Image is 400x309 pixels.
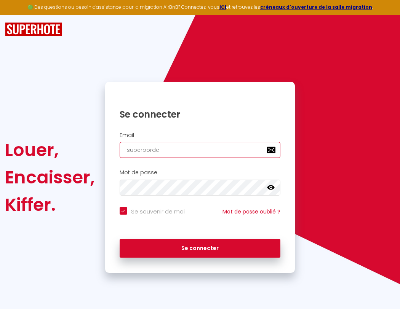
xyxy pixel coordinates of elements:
[120,169,281,176] h2: Mot de passe
[222,208,280,215] a: Mot de passe oublié ?
[5,136,95,164] div: Louer,
[6,3,29,26] button: Ouvrir le widget de chat LiveChat
[120,142,281,158] input: Ton Email
[260,4,372,10] a: créneaux d'ouverture de la salle migration
[120,132,281,139] h2: Email
[120,108,281,120] h1: Se connecter
[5,191,95,218] div: Kiffer.
[219,4,226,10] a: ICI
[5,22,62,37] img: SuperHote logo
[5,164,95,191] div: Encaisser,
[120,239,281,258] button: Se connecter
